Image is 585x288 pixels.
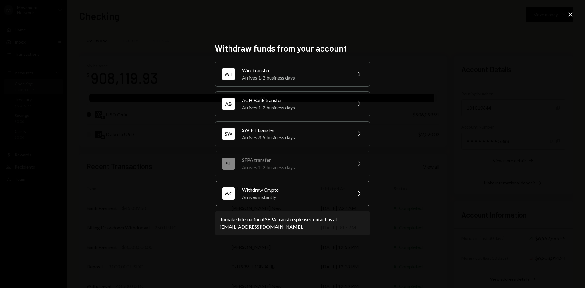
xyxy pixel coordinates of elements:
[242,126,348,134] div: SWIFT transfer
[242,67,348,74] div: Wire transfer
[242,74,348,81] div: Arrives 1-2 business days
[242,164,348,171] div: Arrives 1-2 business days
[215,181,370,206] button: WCWithdraw CryptoArrives instantly
[242,97,348,104] div: ACH Bank transfer
[222,128,235,140] div: SW
[222,158,235,170] div: SE
[215,121,370,146] button: SWSWIFT transferArrives 3-5 business days
[242,186,348,194] div: Withdraw Crypto
[222,187,235,200] div: WC
[220,216,365,230] div: To make international SEPA transfers please contact us at .
[222,68,235,80] div: WT
[222,98,235,110] div: AB
[215,91,370,116] button: ABACH Bank transferArrives 1-2 business days
[215,42,370,54] h2: Withdraw funds from your account
[215,151,370,176] button: SESEPA transferArrives 1-2 business days
[242,194,348,201] div: Arrives instantly
[215,62,370,87] button: WTWire transferArrives 1-2 business days
[242,156,348,164] div: SEPA transfer
[220,224,302,230] a: [EMAIL_ADDRESS][DOMAIN_NAME]
[242,104,348,111] div: Arrives 1-2 business days
[242,134,348,141] div: Arrives 3-5 business days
